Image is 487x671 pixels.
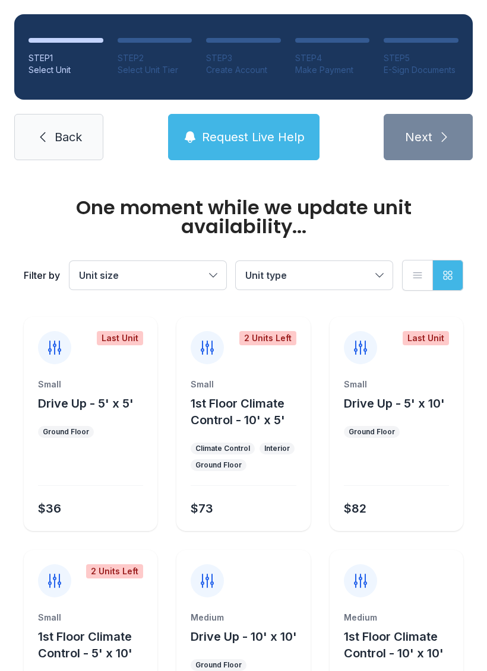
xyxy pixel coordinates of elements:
[344,629,444,660] span: 1st Floor Climate Control - 10' x 10'
[79,269,119,281] span: Unit size
[245,269,287,281] span: Unit type
[191,396,285,427] span: 1st Floor Climate Control - 10' x 5'
[405,129,432,145] span: Next
[195,444,250,453] div: Climate Control
[384,52,458,64] div: STEP 5
[202,129,305,145] span: Request Live Help
[344,612,449,624] div: Medium
[344,396,445,411] span: Drive Up - 5' x 10'
[69,261,226,290] button: Unit size
[86,564,143,578] div: 2 Units Left
[236,261,393,290] button: Unit type
[344,379,449,390] div: Small
[349,427,395,437] div: Ground Floor
[118,64,192,76] div: Select Unit Tier
[344,500,366,517] div: $82
[191,395,305,428] button: 1st Floor Climate Control - 10' x 5'
[38,396,134,411] span: Drive Up - 5' x 5'
[191,628,297,645] button: Drive Up - 10' x 10'
[38,379,143,390] div: Small
[295,52,370,64] div: STEP 4
[191,500,213,517] div: $73
[206,52,281,64] div: STEP 3
[38,628,153,662] button: 1st Floor Climate Control - 5' x 10'
[295,64,370,76] div: Make Payment
[38,629,132,660] span: 1st Floor Climate Control - 5' x 10'
[29,52,103,64] div: STEP 1
[195,460,242,470] div: Ground Floor
[97,331,143,345] div: Last Unit
[344,395,445,412] button: Drive Up - 5' x 10'
[191,612,296,624] div: Medium
[43,427,89,437] div: Ground Floor
[191,629,297,644] span: Drive Up - 10' x 10'
[384,64,458,76] div: E-Sign Documents
[195,660,242,670] div: Ground Floor
[38,500,61,517] div: $36
[239,331,296,345] div: 2 Units Left
[264,444,290,453] div: Interior
[38,612,143,624] div: Small
[24,198,463,236] div: One moment while we update unit availability...
[403,331,449,345] div: Last Unit
[344,628,458,662] button: 1st Floor Climate Control - 10' x 10'
[206,64,281,76] div: Create Account
[55,129,82,145] span: Back
[191,379,296,390] div: Small
[24,268,60,282] div: Filter by
[38,395,134,412] button: Drive Up - 5' x 5'
[118,52,192,64] div: STEP 2
[29,64,103,76] div: Select Unit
